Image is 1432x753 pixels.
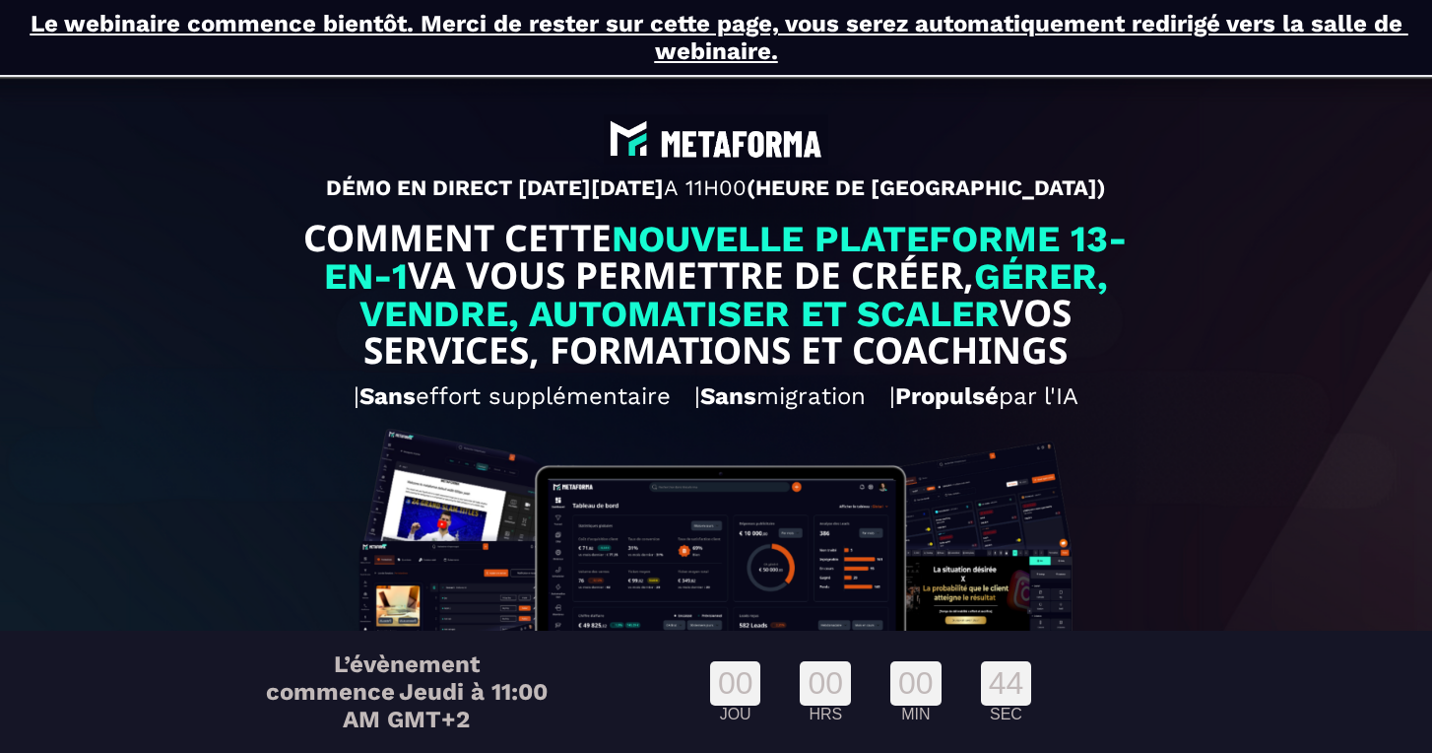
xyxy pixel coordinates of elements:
span: A 11H00 [664,175,747,200]
div: MIN [890,706,942,723]
span: NOUVELLE PLATEFORME 13-EN-1 [324,218,1129,298]
span: GÉRER, VENDRE, AUTOMATISER ET SCALER [359,255,1118,335]
text: COMMENT CETTE VA VOUS PERMETTRE DE CRÉER, VOS SERVICES, FORMATIONS ET COACHINGS [274,215,1157,373]
b: Sans [359,382,416,410]
span: Jeudi à 11:00 AM GMT+2 [343,678,548,733]
b: Sans [700,382,756,410]
b: Propulsé [895,382,999,410]
h2: | effort supplémentaire | migration | par l'IA [15,373,1417,420]
div: 00 [800,661,851,706]
u: Le webinaire commence bientôt. Merci de rester sur cette page, vous serez automatiquement redirig... [31,10,1408,65]
span: L’évènement commence [266,650,480,706]
div: HRS [800,706,851,723]
div: 44 [981,661,1032,706]
div: JOU [710,706,761,723]
img: abe9e435164421cb06e33ef15842a39e_e5ef653356713f0d7dd3797ab850248d_Capture_d%E2%80%99e%CC%81cran_2... [604,114,828,165]
p: DÉMO EN DIRECT [DATE][DATE] (HEURE DE [GEOGRAPHIC_DATA]) [15,175,1417,200]
div: SEC [981,706,1032,723]
div: 00 [890,661,942,706]
div: 00 [710,661,761,706]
